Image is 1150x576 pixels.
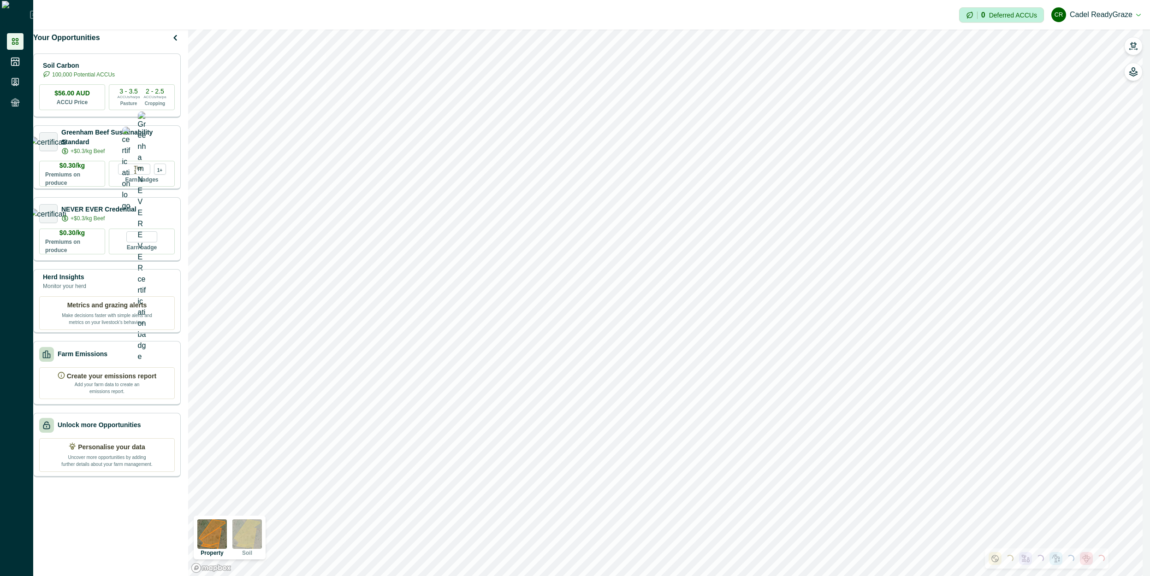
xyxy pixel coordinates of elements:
[125,175,158,184] p: Earn badges
[43,61,115,71] p: Soil Carbon
[122,127,130,212] img: certification logo
[57,98,88,106] p: ACCU Price
[157,166,162,172] p: 1+
[43,272,86,282] p: Herd Insights
[58,349,107,359] p: Farm Emissions
[989,12,1037,18] p: Deferred ACCUs
[71,147,105,155] p: +$0.3/kg Beef
[61,128,175,147] p: Greenham Beef Sustainability Standard
[67,300,147,310] p: Metrics and grazing alerts
[145,100,165,107] p: Cropping
[134,164,146,174] p: Tier 1
[138,112,146,362] img: Greenham NEVER EVER certification badge
[118,94,140,100] p: ACCUs/ha/pa
[67,371,157,381] p: Create your emissions report
[61,310,153,326] p: Make decisions faster with simple alerts and metrics on your livestock’s behaviour.
[191,563,231,573] a: Mapbox logo
[61,205,136,214] p: NEVER EVER Credential
[120,100,137,107] p: Pasture
[71,214,105,223] p: +$0.3/kg Beef
[242,550,252,556] p: Soil
[59,228,85,238] p: $0.30/kg
[43,282,86,290] p: Monitor your herd
[1051,4,1141,26] button: Cadel ReadyGrazeCadel ReadyGraze
[981,12,985,19] p: 0
[61,452,153,468] p: Uncover more opportunities by adding further details about your farm management.
[30,209,67,218] img: certification logo
[54,88,90,98] p: $56.00 AUD
[2,1,30,29] img: Logo
[78,442,145,452] p: Personalise your data
[59,161,85,170] p: $0.30/kg
[45,170,99,187] p: Premiums on produce
[188,29,1143,576] canvas: Map
[127,242,157,252] p: Earn badge
[33,32,100,43] p: Your Opportunities
[144,94,166,100] p: ACCUs/ha/pa
[146,88,164,94] p: 2 - 2.5
[45,238,99,254] p: Premiums on produce
[30,137,67,146] img: certification logo
[52,71,115,79] p: 100,000 Potential ACCUs
[197,519,227,549] img: property preview
[72,381,142,395] p: Add your farm data to create an emissions report.
[232,519,262,549] img: soil preview
[154,164,166,175] div: more credentials avaialble
[119,88,138,94] p: 3 - 3.5
[201,550,223,556] p: Property
[58,420,141,430] p: Unlock more Opportunities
